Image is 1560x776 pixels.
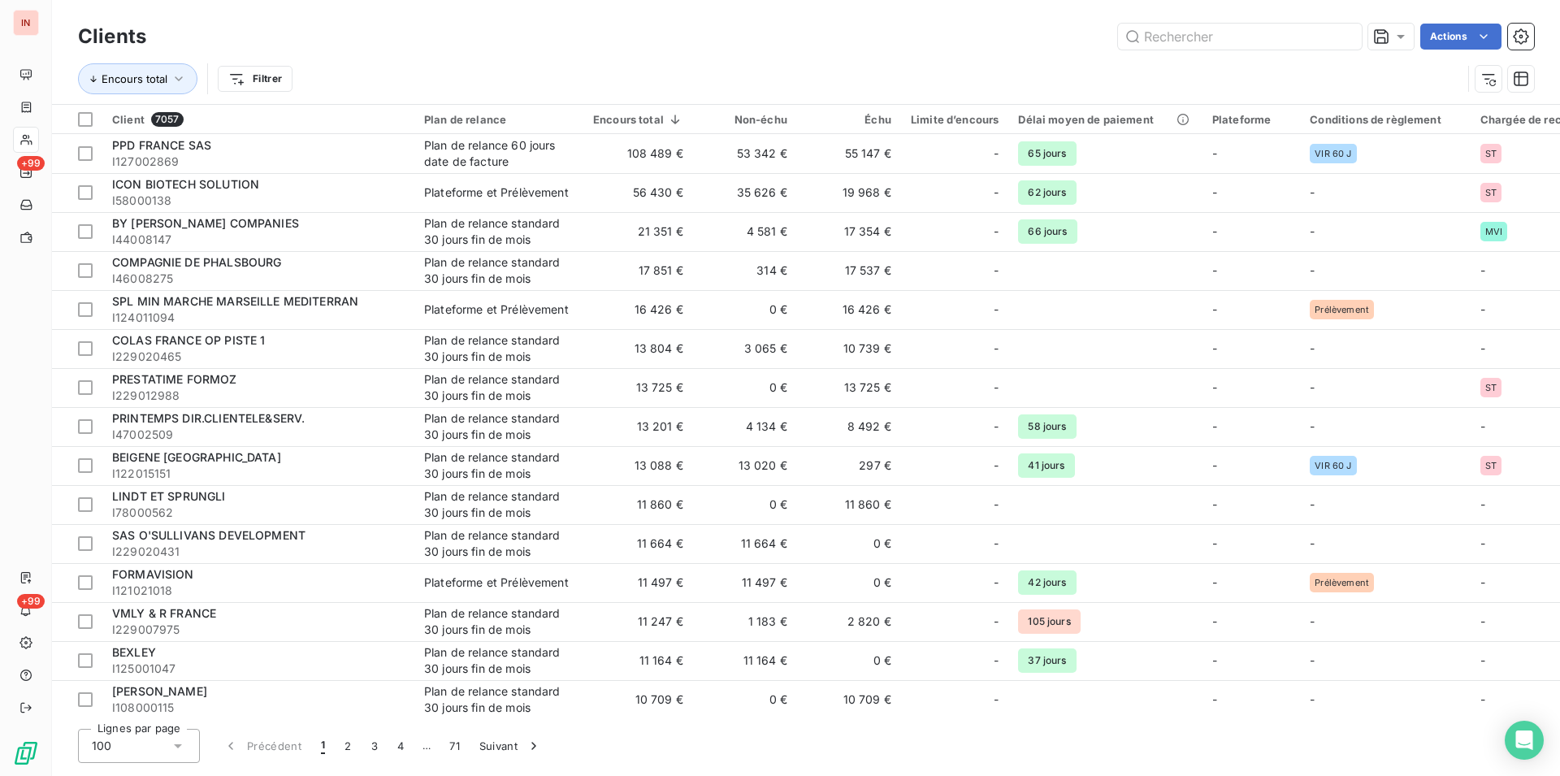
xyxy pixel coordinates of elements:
[994,457,999,474] span: -
[424,605,574,638] div: Plan de relance standard 30 jours fin de mois
[112,216,299,230] span: BY [PERSON_NAME] COMPANIES
[1480,497,1485,511] span: -
[1420,24,1501,50] button: Actions
[1212,113,1291,126] div: Plateforme
[112,489,226,503] span: LINDT ET SPRUNGLI
[1485,227,1502,236] span: MVI
[797,563,901,602] td: 0 €
[911,113,999,126] div: Limite d’encours
[112,645,156,659] span: BEXLEY
[994,379,999,396] span: -
[693,134,797,173] td: 53 342 €
[112,349,405,365] span: I229020465
[797,368,901,407] td: 13 725 €
[1018,609,1080,634] span: 105 jours
[994,301,999,318] span: -
[1212,536,1217,550] span: -
[693,446,797,485] td: 13 020 €
[1018,648,1076,673] span: 37 jours
[1310,653,1315,667] span: -
[994,145,999,162] span: -
[424,113,574,126] div: Plan de relance
[388,729,414,763] button: 4
[1212,341,1217,355] span: -
[994,691,999,708] span: -
[693,329,797,368] td: 3 065 €
[1480,614,1485,628] span: -
[424,449,574,482] div: Plan de relance standard 30 jours fin de mois
[112,271,405,287] span: I46008275
[112,333,265,347] span: COLAS FRANCE OP PISTE 1
[112,388,405,404] span: I229012988
[424,215,574,248] div: Plan de relance standard 30 jours fin de mois
[424,137,574,170] div: Plan de relance 60 jours date de facture
[17,156,45,171] span: +99
[440,729,470,763] button: 71
[797,485,901,524] td: 11 860 €
[1480,419,1485,433] span: -
[112,154,405,170] span: I127002869
[321,738,325,754] span: 1
[1485,188,1497,197] span: ST
[1480,575,1485,589] span: -
[1018,414,1076,439] span: 58 jours
[797,524,901,563] td: 0 €
[1310,419,1315,433] span: -
[1310,263,1315,277] span: -
[994,574,999,591] span: -
[424,410,574,443] div: Plan de relance standard 30 jours fin de mois
[1310,536,1315,550] span: -
[994,184,999,201] span: -
[1212,263,1217,277] span: -
[583,290,693,329] td: 16 426 €
[703,113,787,126] div: Non-échu
[583,446,693,485] td: 13 088 €
[583,329,693,368] td: 13 804 €
[112,372,237,386] span: PRESTATIME FORMOZ
[218,66,292,92] button: Filtrer
[1310,113,1460,126] div: Conditions de règlement
[583,680,693,719] td: 10 709 €
[693,290,797,329] td: 0 €
[1212,224,1217,238] span: -
[994,223,999,240] span: -
[583,134,693,173] td: 108 489 €
[797,134,901,173] td: 55 147 €
[693,212,797,251] td: 4 581 €
[994,535,999,552] span: -
[994,262,999,279] span: -
[112,700,405,716] span: I108000115
[92,738,111,754] span: 100
[112,411,305,425] span: PRINTEMPS DIR.CLIENTELE&SERV.
[424,644,574,677] div: Plan de relance standard 30 jours fin de mois
[335,729,361,763] button: 2
[797,173,901,212] td: 19 968 €
[13,10,39,36] div: IN
[112,567,194,581] span: FORMAVISION
[994,652,999,669] span: -
[1018,141,1076,166] span: 65 jours
[424,254,574,287] div: Plan de relance standard 30 jours fin de mois
[17,594,45,609] span: +99
[112,466,405,482] span: I122015151
[1310,614,1315,628] span: -
[470,729,552,763] button: Suivant
[1310,692,1315,706] span: -
[1212,458,1217,472] span: -
[1485,461,1497,470] span: ST
[112,661,405,677] span: I125001047
[424,332,574,365] div: Plan de relance standard 30 jours fin de mois
[583,641,693,680] td: 11 164 €
[693,368,797,407] td: 0 €
[112,544,405,560] span: I229020431
[1212,653,1217,667] span: -
[112,583,405,599] span: I121021018
[1480,263,1485,277] span: -
[797,251,901,290] td: 17 537 €
[78,63,197,94] button: Encours total
[994,613,999,630] span: -
[994,496,999,513] span: -
[112,255,281,269] span: COMPAGNIE DE PHALSBOURG
[112,310,405,326] span: I124011094
[583,602,693,641] td: 11 247 €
